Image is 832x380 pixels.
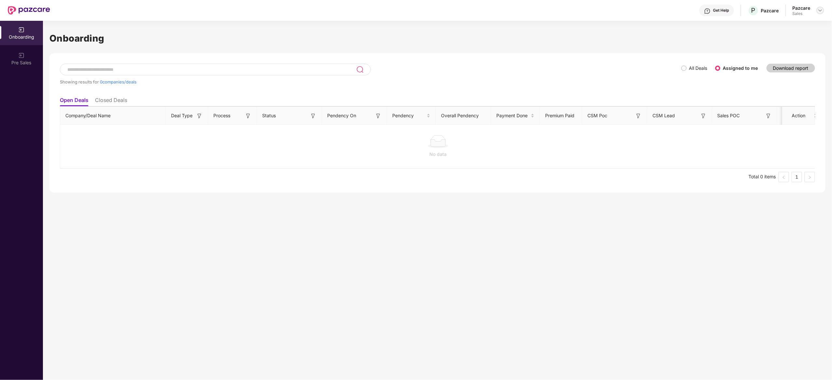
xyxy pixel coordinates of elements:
[700,113,707,119] img: svg+xml;base64,PHN2ZyB3aWR0aD0iMTYiIGhlaWdodD0iMTYiIHZpZXdCb3g9IjAgMCAxNiAxNiIgZmlsbD0ibm9uZSIgeG...
[196,113,203,119] img: svg+xml;base64,PHN2ZyB3aWR0aD0iMTYiIGhlaWdodD0iMTYiIHZpZXdCb3g9IjAgMCAxNiAxNiIgZmlsbD0ibm9uZSIgeG...
[65,151,811,158] div: No data
[327,112,356,119] span: Pendency On
[60,97,88,106] li: Open Deals
[171,112,193,119] span: Deal Type
[18,52,25,59] img: svg+xml;base64,PHN2ZyB3aWR0aD0iMjAiIGhlaWdodD0iMjAiIHZpZXdCb3g9IjAgMCAyMCAyMCIgZmlsbD0ibm9uZSIgeG...
[387,107,436,125] th: Pendency
[587,112,607,119] span: CSM Poc
[751,6,756,14] span: P
[100,79,137,84] span: 0 companies/deals
[436,107,491,125] th: Overall Pendency
[779,172,789,182] button: left
[213,112,230,119] span: Process
[749,172,776,182] li: Total 0 items
[375,113,382,119] img: svg+xml;base64,PHN2ZyB3aWR0aD0iMTYiIGhlaWdodD0iMTYiIHZpZXdCb3g9IjAgMCAxNiAxNiIgZmlsbD0ibm9uZSIgeG...
[818,8,823,13] img: svg+xml;base64,PHN2ZyBpZD0iRHJvcGRvd24tMzJ4MzIiIHhtbG5zPSJodHRwOi8vd3d3LnczLm9yZy8yMDAwL3N2ZyIgd2...
[765,113,772,119] img: svg+xml;base64,PHN2ZyB3aWR0aD0iMTYiIGhlaWdodD0iMTYiIHZpZXdCb3g9IjAgMCAxNiAxNiIgZmlsbD0ibm9uZSIgeG...
[805,172,815,182] button: right
[60,79,681,84] div: Showing results for
[779,172,789,182] li: Previous Page
[713,8,729,13] div: Get Help
[652,112,675,119] span: CSM Lead
[540,107,582,125] th: Premium Paid
[782,175,786,179] span: left
[8,6,50,15] img: New Pazcare Logo
[793,11,811,16] div: Sales
[761,7,779,14] div: Pazcare
[704,8,711,14] img: svg+xml;base64,PHN2ZyBpZD0iSGVscC0zMngzMiIgeG1sbnM9Imh0dHA6Ly93d3cudzMub3JnLzIwMDAvc3ZnIiB3aWR0aD...
[792,172,802,182] a: 1
[95,97,127,106] li: Closed Deals
[718,112,740,119] span: Sales POC
[767,64,815,72] button: Download report
[310,113,316,119] img: svg+xml;base64,PHN2ZyB3aWR0aD0iMTYiIGhlaWdodD0iMTYiIHZpZXdCb3g9IjAgMCAxNiAxNiIgZmlsbD0ibm9uZSIgeG...
[60,107,166,125] th: Company/Deal Name
[723,65,758,71] label: Assigned to me
[496,112,530,119] span: Payment Done
[792,172,802,182] li: 1
[635,113,642,119] img: svg+xml;base64,PHN2ZyB3aWR0aD0iMTYiIGhlaWdodD0iMTYiIHZpZXdCb3g9IjAgMCAxNiAxNiIgZmlsbD0ibm9uZSIgeG...
[808,175,812,179] span: right
[783,107,815,125] th: Action
[49,31,825,45] h1: Onboarding
[18,27,25,33] img: svg+xml;base64,PHN2ZyB3aWR0aD0iMjAiIGhlaWdodD0iMjAiIHZpZXdCb3g9IjAgMCAyMCAyMCIgZmlsbD0ibm9uZSIgeG...
[262,112,276,119] span: Status
[356,66,364,73] img: svg+xml;base64,PHN2ZyB3aWR0aD0iMjQiIGhlaWdodD0iMjUiIHZpZXdCb3g9IjAgMCAyNCAyNSIgZmlsbD0ibm9uZSIgeG...
[805,172,815,182] li: Next Page
[689,65,707,71] label: All Deals
[245,113,251,119] img: svg+xml;base64,PHN2ZyB3aWR0aD0iMTYiIGhlaWdodD0iMTYiIHZpZXdCb3g9IjAgMCAxNiAxNiIgZmlsbD0ibm9uZSIgeG...
[793,5,811,11] div: Pazcare
[491,107,540,125] th: Payment Done
[392,112,425,119] span: Pendency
